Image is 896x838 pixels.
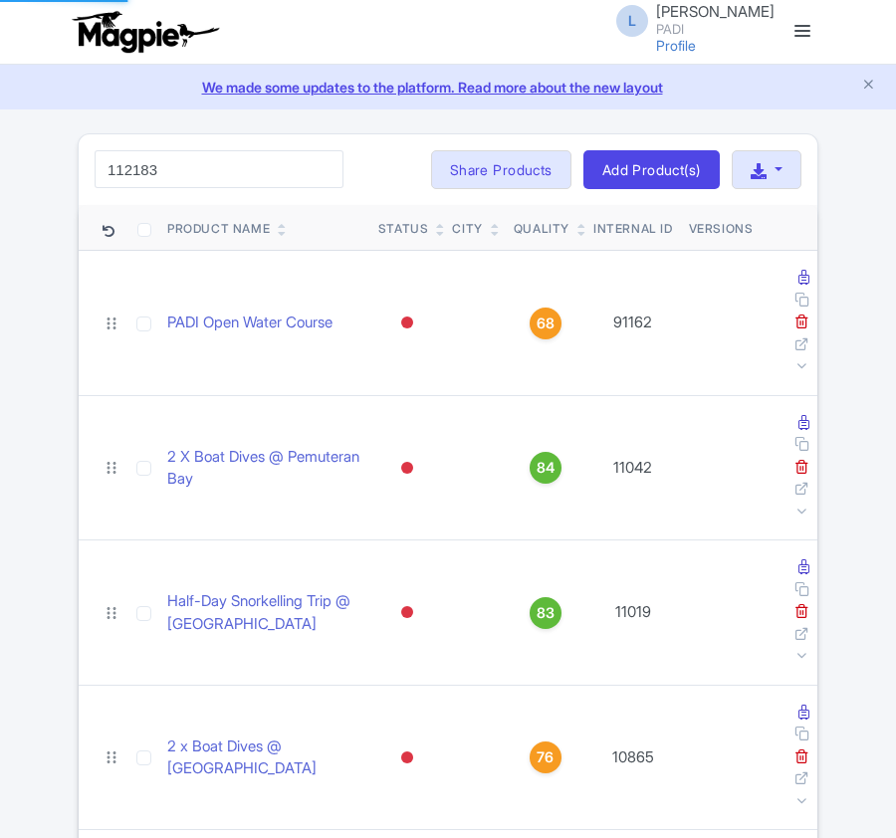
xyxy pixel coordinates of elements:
[583,150,720,190] a: Add Product(s)
[167,735,362,780] a: 2 x Boat Dives @ [GEOGRAPHIC_DATA]
[397,743,417,772] div: Inactive
[95,150,343,188] input: Search product name, city, or interal id
[656,37,696,54] a: Profile
[167,220,270,238] div: Product Name
[452,220,482,238] div: City
[585,685,681,830] td: 10865
[861,75,876,98] button: Close announcement
[616,5,648,37] span: L
[537,602,555,624] span: 83
[537,457,555,479] span: 84
[537,746,554,768] span: 76
[397,598,417,627] div: Inactive
[167,590,362,635] a: Half-Day Snorkelling Trip @ [GEOGRAPHIC_DATA]
[514,220,569,238] div: Quality
[397,309,417,337] div: Inactive
[604,4,775,36] a: L [PERSON_NAME] PADI
[431,150,571,190] a: Share Products
[656,2,775,21] span: [PERSON_NAME]
[397,454,417,483] div: Inactive
[167,446,362,491] a: 2 X Boat Dives @ Pemuteran Bay
[656,23,775,36] small: PADI
[585,395,681,540] td: 11042
[514,741,577,773] a: 76
[514,597,577,629] a: 83
[167,312,333,334] a: PADI Open Water Course
[681,205,762,251] th: Versions
[585,540,681,686] td: 11019
[514,452,577,484] a: 84
[537,313,555,334] span: 68
[514,308,577,339] a: 68
[12,77,884,98] a: We made some updates to the platform. Read more about the new layout
[378,220,429,238] div: Status
[68,10,222,54] img: logo-ab69f6fb50320c5b225c76a69d11143b.png
[585,205,681,251] th: Internal ID
[585,251,681,396] td: 91162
